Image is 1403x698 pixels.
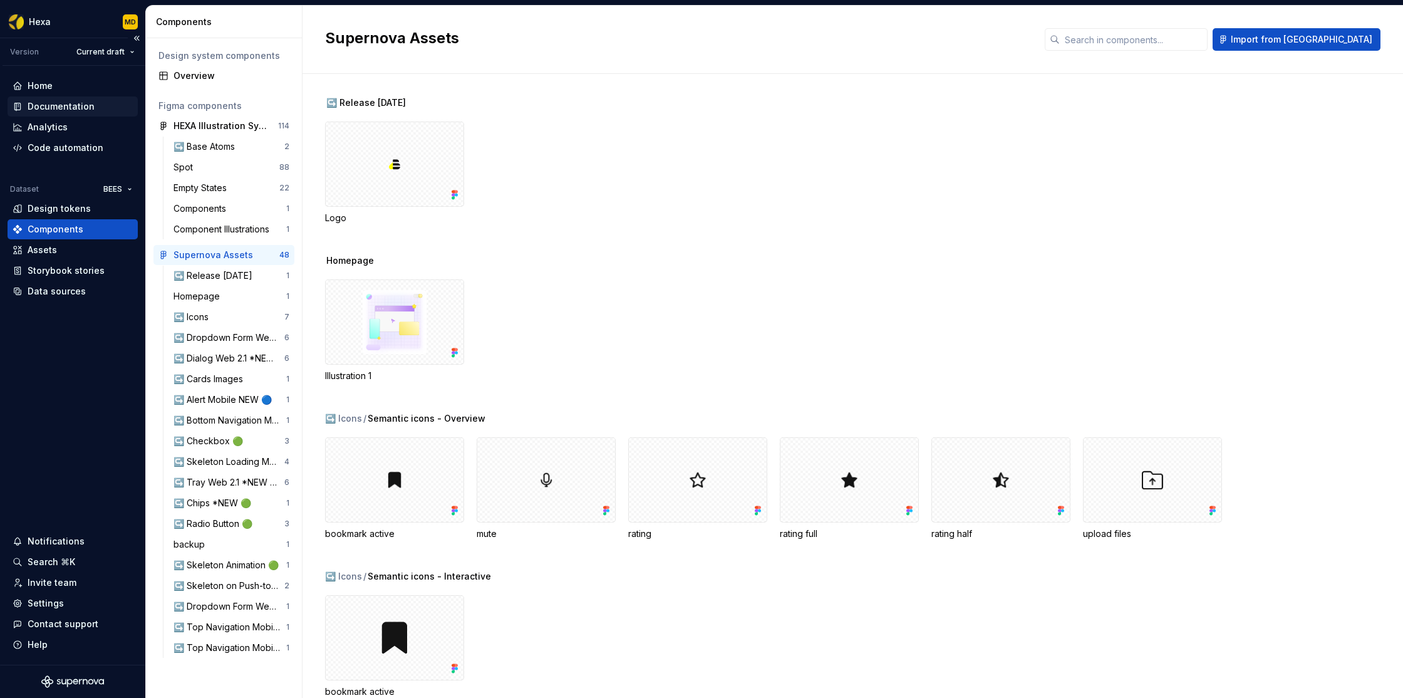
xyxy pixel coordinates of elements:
[286,560,289,570] div: 1
[153,245,294,265] a: Supernova Assets48
[168,199,294,219] a: Components1
[278,121,289,131] div: 114
[168,348,294,368] a: ↪️ Dialog Web 2.1 *NEW 🔵6
[279,183,289,193] div: 22
[279,250,289,260] div: 48
[780,528,919,540] div: rating full
[286,415,289,425] div: 1
[1213,28,1380,51] button: Import from [GEOGRAPHIC_DATA]
[173,476,284,489] div: ↪️ Tray Web 2.1 *NEW 🔵
[28,576,76,589] div: Invite team
[41,675,104,688] svg: Supernova Logo
[286,395,289,405] div: 1
[8,199,138,219] a: Design tokens
[931,437,1070,540] div: rating half
[28,223,83,236] div: Components
[28,80,53,92] div: Home
[173,518,257,530] div: ↪️ Radio Button 🟢
[284,436,289,446] div: 3
[173,414,286,427] div: ↪️ Bottom Navigation Mobile 🟢
[156,16,297,28] div: Components
[286,498,289,508] div: 1
[325,685,464,698] div: bookmark active
[153,66,294,86] a: Overview
[325,412,362,425] div: ↪️ Icons
[28,556,75,568] div: Search ⌘K
[8,96,138,117] a: Documentation
[325,528,464,540] div: bookmark active
[8,138,138,158] a: Code automation
[284,519,289,529] div: 3
[168,514,294,534] a: ↪️ Radio Button 🟢3
[76,47,125,57] span: Current draft
[28,638,48,651] div: Help
[28,535,85,548] div: Notifications
[29,16,51,28] div: Hexa
[173,311,214,323] div: ↪️ Icons
[173,497,256,509] div: ↪️ Chips *NEW 🟢
[477,528,616,540] div: mute
[1060,28,1208,51] input: Search in components...
[28,244,57,256] div: Assets
[28,618,98,630] div: Contact support
[173,140,240,153] div: ↪️ Base Atoms
[173,538,210,551] div: backup
[168,452,294,472] a: ↪️ Skeleton Loading Methods 🟢4
[363,570,366,583] span: /
[168,596,294,617] a: ↪️ Dropdown Form Web 🟠1
[28,121,68,133] div: Analytics
[284,353,289,363] div: 6
[168,493,294,513] a: ↪️ Chips *NEW 🟢1
[8,573,138,593] a: Invite team
[158,49,289,62] div: Design system components
[10,47,39,57] div: Version
[8,281,138,301] a: Data sources
[286,291,289,301] div: 1
[168,617,294,637] a: ↪️ Top Navigation Mobile HOME *NEW 🟠1
[153,116,294,136] a: HEXA Illustration System114
[28,202,91,215] div: Design tokens
[325,570,362,583] div: ↪️ Icons
[8,219,138,239] a: Components
[931,528,1070,540] div: rating half
[286,224,289,234] div: 1
[628,528,767,540] div: rating
[286,271,289,281] div: 1
[173,331,284,344] div: ↪️ Dropdown Form Web 🟠 TEMPORARY
[173,435,248,447] div: ↪️ Checkbox 🟢
[1231,33,1372,46] span: Import from [GEOGRAPHIC_DATA]
[325,122,464,224] div: Logo
[98,180,138,198] button: BEES
[286,643,289,653] div: 1
[325,212,464,224] div: Logo
[284,457,289,467] div: 4
[173,223,274,236] div: Component Illustrations
[284,333,289,343] div: 6
[284,142,289,152] div: 2
[173,559,284,571] div: ↪️ Skeleton Animation 🟢
[8,531,138,551] button: Notifications
[368,412,485,425] span: Semantic icons - Overview
[8,593,138,613] a: Settings
[325,437,464,540] div: bookmark active
[173,161,198,174] div: Spot
[173,642,286,654] div: ↪️ Top Navigation Mobile INTERN *NEW 🟢
[173,580,284,592] div: ↪️ Skeleton on Push-to-refresh 🟢
[173,621,286,633] div: ↪️ Top Navigation Mobile HOME *NEW 🟠
[168,638,294,658] a: ↪️ Top Navigation Mobile INTERN *NEW 🟢1
[284,581,289,591] div: 2
[326,254,374,267] span: Homepage
[168,157,294,177] a: Spot88
[71,43,140,61] button: Current draft
[8,614,138,634] button: Contact support
[8,240,138,260] a: Assets
[628,437,767,540] div: rating
[168,266,294,286] a: ↪️ Release [DATE]1
[173,269,257,282] div: ↪️ Release [DATE]
[173,373,248,385] div: ↪️ Cards Images
[1083,528,1222,540] div: upload files
[279,162,289,172] div: 88
[168,472,294,492] a: ↪️ Tray Web 2.1 *NEW 🔵6
[168,178,294,198] a: Empty States22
